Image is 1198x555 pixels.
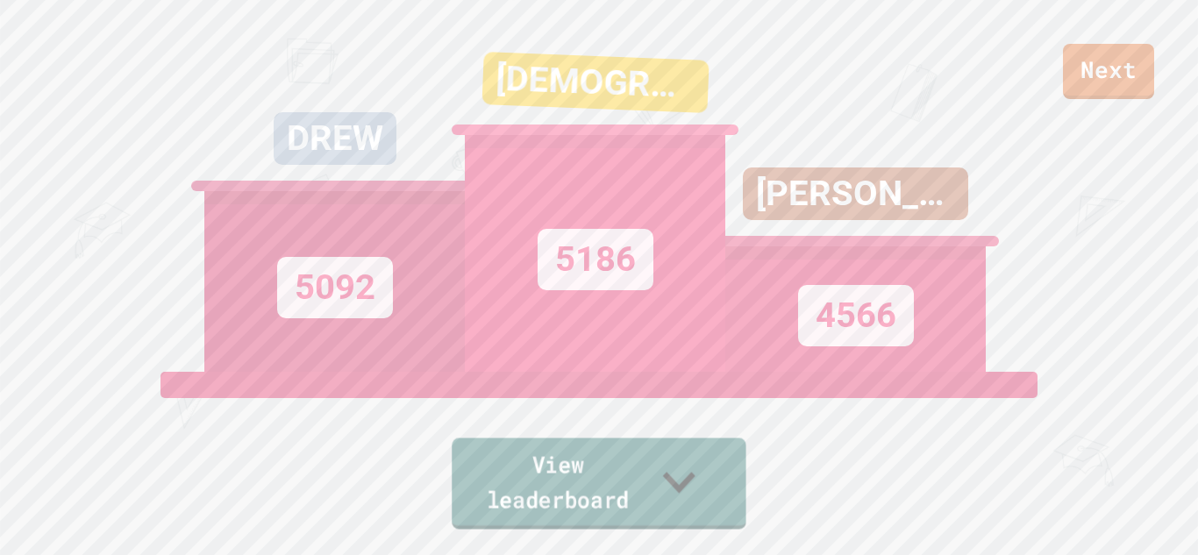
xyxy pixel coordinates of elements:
div: 5186 [538,229,653,290]
a: Next [1063,44,1154,99]
div: [PERSON_NAME] [743,167,968,220]
div: 4566 [798,285,914,346]
a: View leaderboard [452,438,745,530]
div: DREW [274,112,396,165]
div: 5092 [277,257,393,318]
div: [DEMOGRAPHIC_DATA] [482,52,710,113]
